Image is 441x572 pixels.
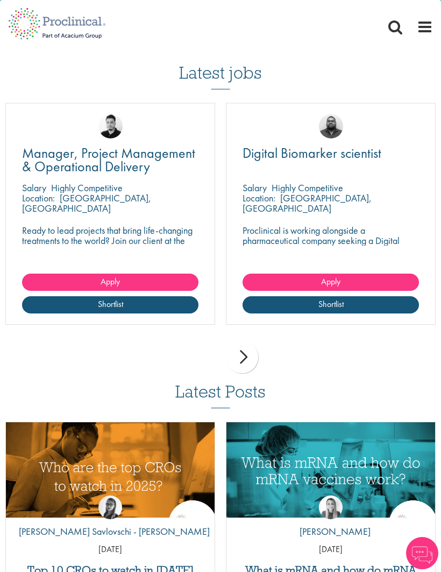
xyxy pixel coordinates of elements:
[22,192,151,214] p: [GEOGRAPHIC_DATA], [GEOGRAPHIC_DATA]
[101,276,120,287] span: Apply
[98,114,123,138] img: Anderson Maldonado
[6,543,215,556] p: [DATE]
[226,422,435,518] a: Link to a post
[22,225,198,266] p: Ready to lead projects that bring life-changing treatments to the world? Join our client at the f...
[6,422,215,518] a: Link to a post
[272,182,343,194] p: Highly Competitive
[98,496,122,519] img: Theodora Savlovschi - Wicks
[22,144,195,176] span: Manager, Project Management & Operational Delivery
[22,274,198,291] a: Apply
[22,296,198,313] a: Shortlist
[243,182,267,194] span: Salary
[175,382,266,408] h3: Latest Posts
[226,422,435,531] img: What is mRNA and how do mRNA vaccines work
[6,422,215,531] img: Top 10 CROs 2025 | Proclinical
[291,496,371,544] a: Hannah Burke [PERSON_NAME]
[22,192,55,204] span: Location:
[11,525,210,539] p: [PERSON_NAME] Savlovschi - [PERSON_NAME]
[243,225,419,266] p: Proclinical is working alongside a pharmaceutical company seeking a Digital Biomarker Scientist t...
[243,144,381,162] span: Digital Biomarker scientist
[22,182,46,194] span: Salary
[243,296,419,313] a: Shortlist
[22,147,198,173] a: Manager, Project Management & Operational Delivery
[179,37,262,89] h3: Latest jobs
[406,537,438,569] img: Chatbot
[319,496,343,519] img: Hannah Burke
[243,147,419,160] a: Digital Biomarker scientist
[321,276,340,287] span: Apply
[243,192,275,204] span: Location:
[243,274,419,291] a: Apply
[51,182,123,194] p: Highly Competitive
[319,114,343,138] img: Ashley Bennett
[291,525,371,539] p: [PERSON_NAME]
[11,496,210,544] a: Theodora Savlovschi - Wicks [PERSON_NAME] Savlovschi - [PERSON_NAME]
[226,543,435,556] p: [DATE]
[226,341,258,373] div: next
[243,192,372,214] p: [GEOGRAPHIC_DATA], [GEOGRAPHIC_DATA]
